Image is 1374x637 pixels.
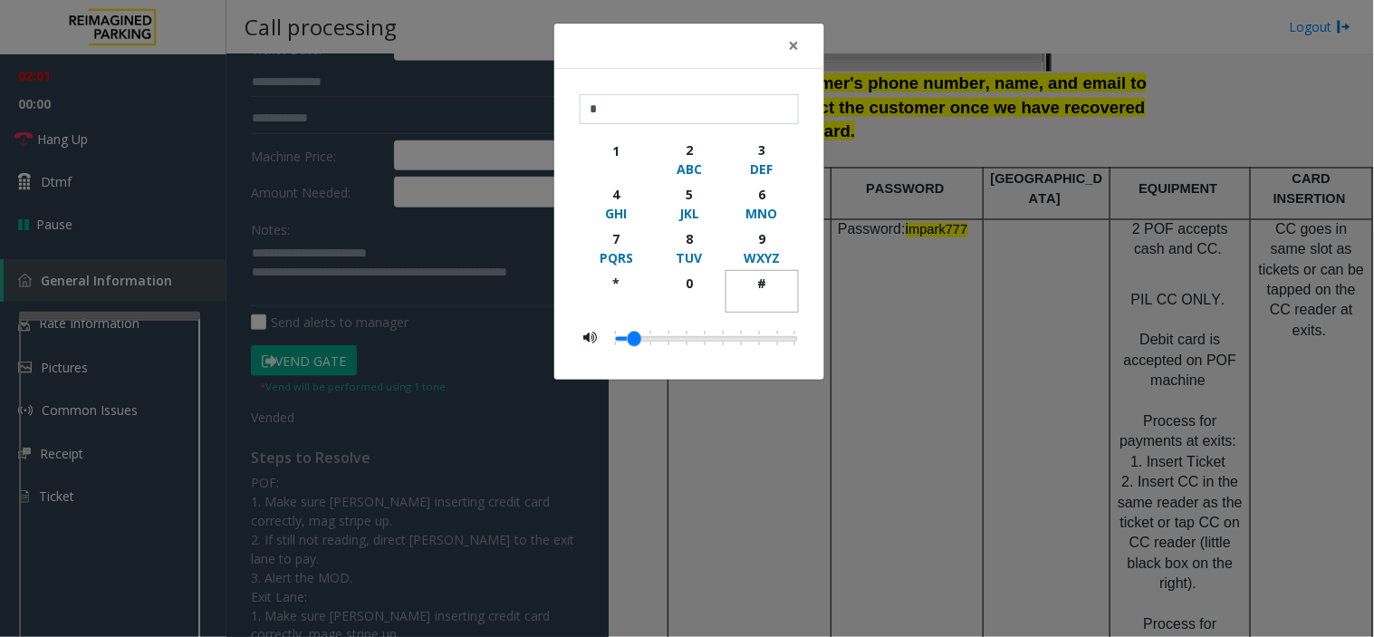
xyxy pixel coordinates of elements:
[664,185,714,204] div: 5
[615,326,624,350] li: 0
[591,204,641,223] div: GHI
[725,137,799,181] button: 3DEF
[737,185,787,204] div: 6
[678,326,697,350] li: 0.2
[628,332,641,346] a: Drag
[664,229,714,248] div: 8
[788,33,799,58] span: ×
[737,140,787,159] div: 3
[697,326,715,350] li: 0.25
[715,326,733,350] li: 0.3
[737,204,787,223] div: MNO
[775,24,812,68] button: Close
[642,326,660,350] li: 0.1
[725,226,799,270] button: 9WXYZ
[725,270,799,313] button: #
[737,159,787,179] div: DEF
[787,326,795,350] li: 0.5
[664,204,714,223] div: JKL
[769,326,787,350] li: 0.45
[737,248,787,267] div: WXYZ
[591,229,641,248] div: 7
[591,248,641,267] div: PQRS
[580,137,653,181] button: 1
[660,326,678,350] li: 0.15
[664,248,714,267] div: TUV
[664,159,714,179] div: ABC
[733,326,751,350] li: 0.35
[652,270,725,313] button: 0
[664,140,714,159] div: 2
[652,226,725,270] button: 8TUV
[580,181,653,226] button: 4GHI
[751,326,769,350] li: 0.4
[664,274,714,293] div: 0
[591,185,641,204] div: 4
[591,141,641,160] div: 1
[737,229,787,248] div: 9
[652,137,725,181] button: 2ABC
[624,326,642,350] li: 0.05
[737,274,787,293] div: #
[652,181,725,226] button: 5JKL
[725,181,799,226] button: 6MNO
[580,226,653,270] button: 7PQRS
